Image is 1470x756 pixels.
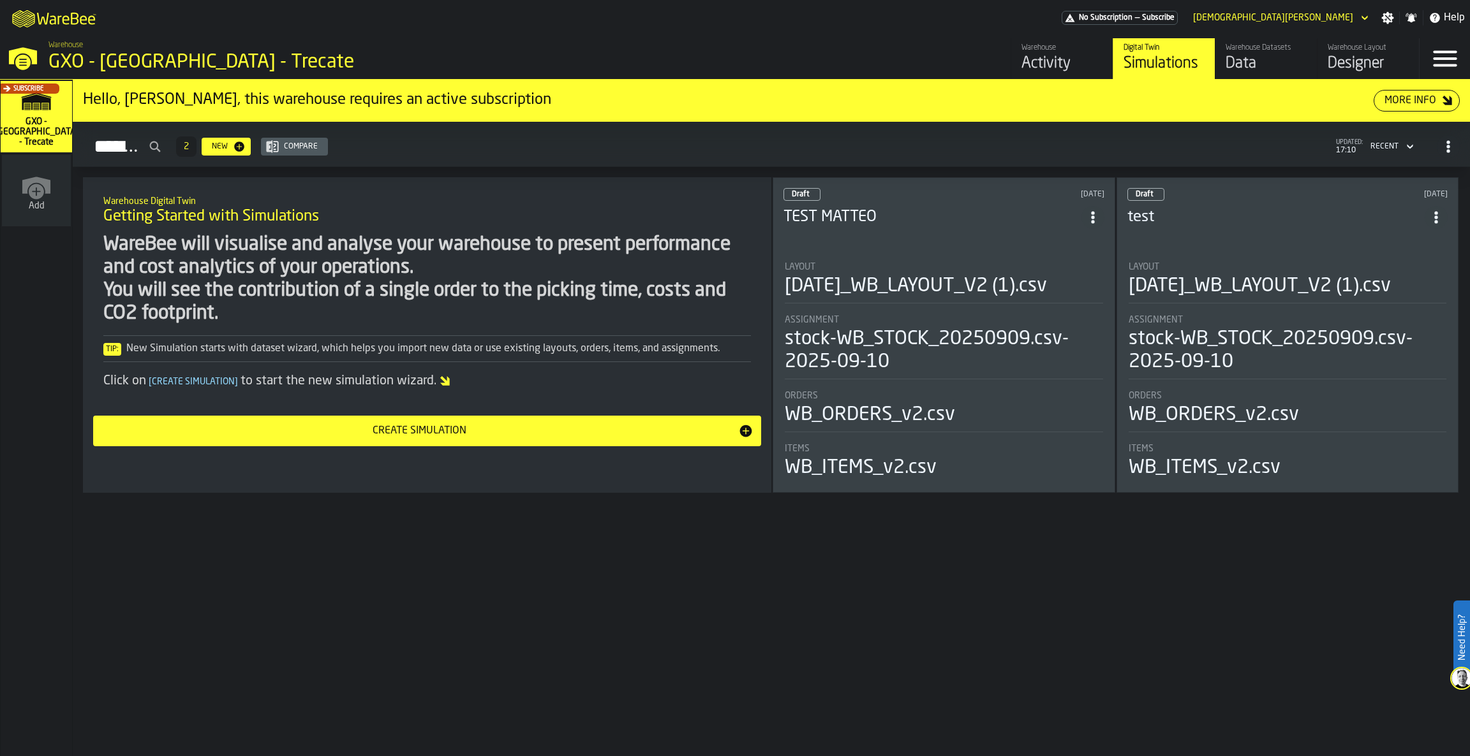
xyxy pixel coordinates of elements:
span: Warehouse [48,41,83,50]
div: ItemListCard- [73,80,1470,122]
button: button-Compare [261,138,328,156]
h3: TEST MATTEO [783,207,1081,228]
div: Title [785,262,1103,272]
div: ItemListCard-DashboardItemContainer [773,177,1115,493]
span: Orders [1129,391,1162,401]
span: Layout [785,262,815,272]
div: stat-Layout [1129,262,1447,303]
div: WB_ITEMS_v2.csv [785,456,937,479]
div: Title [1129,262,1447,272]
span: 2 [184,142,189,151]
div: Click on to start the new simulation wizard. [103,372,751,390]
div: ItemListCard-DashboardItemContainer [1117,177,1459,493]
a: link-to-/wh/i/7274009e-5361-4e21-8e36-7045ee840609/simulations [1,81,72,155]
section: card-SimulationDashboardCard-draft [1127,249,1448,482]
span: 17:10 [1336,146,1363,155]
span: Layout [1129,262,1159,272]
span: Assignment [1129,315,1183,325]
div: Create Simulation [101,423,738,439]
div: Activity [1021,54,1102,74]
div: status-0 2 [783,188,820,201]
div: Title [785,391,1103,401]
div: Title [785,315,1103,325]
div: Title [785,444,1103,454]
button: button-More Info [1374,90,1460,112]
span: [ [149,377,152,386]
div: Warehouse Layout [1328,43,1409,52]
div: status-0 2 [1127,188,1164,201]
span: Add [29,201,45,211]
h2: button-Simulations [73,122,1470,167]
div: Hello, [PERSON_NAME], this warehouse requires an active subscription [83,90,1374,110]
div: Data [1226,54,1307,74]
span: Getting Started with Simulations [103,207,319,227]
div: Title [1129,391,1447,401]
div: Warehouse Datasets [1226,43,1307,52]
div: New Simulation starts with dataset wizard, which helps you import new data or use existing layout... [103,341,751,356]
label: button-toggle-Settings [1376,11,1399,24]
div: [DATE]_WB_LAYOUT_V2 (1).csv [785,275,1047,298]
div: Title [1129,315,1447,325]
div: ItemListCard- [83,177,771,493]
div: ButtonLoadMore-Load More-Prev-First-Last [171,136,202,157]
div: WB_ORDERS_v2.csv [1129,403,1299,426]
div: Compare [279,142,323,151]
span: Items [785,444,810,454]
div: Updated: 10/09/2025, 09:49:01 Created: 30/07/2025, 08:48:12 [1307,190,1448,199]
label: button-toggle-Notifications [1400,11,1423,24]
span: No Subscription [1079,13,1132,22]
a: link-to-/wh/i/7274009e-5361-4e21-8e36-7045ee840609/feed/ [1011,38,1113,79]
span: Tip: [103,343,121,356]
div: Title [1129,444,1447,454]
div: More Info [1379,93,1441,108]
div: DropdownMenuValue-4 [1370,142,1399,151]
div: [DATE]_WB_LAYOUT_V2 (1).csv [1129,275,1391,298]
div: WB_ITEMS_v2.csv [1129,456,1281,479]
div: stat-Items [1129,444,1447,479]
span: updated: [1336,139,1363,146]
div: New [207,142,233,151]
span: Subscribe [13,85,43,92]
span: Items [1129,444,1154,454]
a: link-to-/wh/new [2,155,71,229]
span: Help [1444,10,1465,25]
h2: Sub Title [103,194,751,207]
div: Digital Twin [1124,43,1205,52]
label: button-toggle-Help [1423,10,1470,25]
div: Warehouse [1021,43,1102,52]
div: stat-Orders [1129,391,1447,432]
span: Orders [785,391,818,401]
button: button-New [202,138,251,156]
span: Draft [792,191,810,198]
a: link-to-/wh/i/7274009e-5361-4e21-8e36-7045ee840609/pricing/ [1062,11,1178,25]
div: stat-Items [785,444,1103,479]
h3: test [1127,207,1425,228]
div: stock-WB_STOCK_20250909.csv-2025-09-10 [1129,328,1447,374]
div: stat-Assignment [785,315,1103,379]
div: DropdownMenuValue-Matteo Cultrera [1193,13,1353,23]
div: Designer [1328,54,1409,74]
div: Simulations [1124,54,1205,74]
section: card-SimulationDashboardCard-draft [783,249,1104,482]
div: stat-Assignment [1129,315,1447,379]
span: Subscribe [1142,13,1175,22]
div: Menu Subscription [1062,11,1178,25]
label: button-toggle-Menu [1420,38,1470,79]
a: link-to-/wh/i/7274009e-5361-4e21-8e36-7045ee840609/designer [1317,38,1419,79]
span: — [1135,13,1140,22]
div: DropdownMenuValue-Matteo Cultrera [1188,10,1371,25]
span: ] [235,377,238,386]
div: WareBee will visualise and analyse your warehouse to present performance and cost analytics of yo... [103,233,751,325]
button: button-Create Simulation [93,416,761,446]
div: stock-WB_STOCK_20250909.csv-2025-09-10 [785,328,1103,374]
div: stat-Orders [785,391,1103,432]
div: title-Getting Started with Simulations [93,187,761,233]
